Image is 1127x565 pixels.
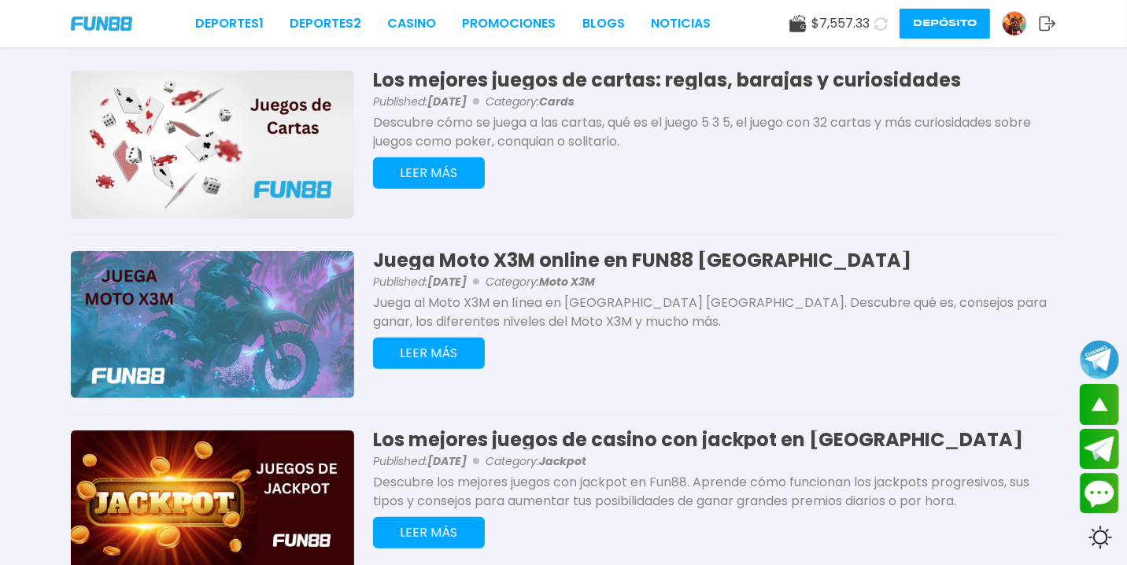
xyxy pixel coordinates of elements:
[373,251,1056,270] h3: Juega Moto X3M online en FUN88 [GEOGRAPHIC_DATA]
[1003,12,1026,35] img: Avatar
[71,71,354,219] img: Los mejores juegos de cartas: reglas, barajas y curiosidades
[486,96,575,107] span: Category:
[373,113,1056,151] p: Descubre cómo se juega a las cartas, qué es el juego 5 3 5, el juego con 32 cartas y más curiosid...
[195,14,264,33] a: Deportes1
[539,453,586,469] b: Jackpot
[486,456,586,467] span: Category:
[539,274,595,290] b: Moto X3M
[71,251,354,399] img: Juega Moto X3M online en FUN88 México
[373,276,467,287] span: Published:
[651,14,711,33] a: NOTICIAS
[373,456,467,467] span: Published:
[1080,518,1119,557] div: Switch theme
[1080,429,1119,470] button: Join telegram
[1080,473,1119,514] button: Contact customer service
[427,274,467,290] b: [DATE]
[373,157,485,189] button: LEER MÁS
[1080,339,1119,380] button: Join telegram channel
[373,294,1056,331] p: Juega al Moto X3M en línea en [GEOGRAPHIC_DATA] [GEOGRAPHIC_DATA]. Descubre qué es, consejos para...
[539,94,575,109] b: Cards
[373,473,1056,511] p: Descubre los mejores juegos con jackpot en Fun88. Aprende cómo funcionan los jackpots progresivos...
[373,517,485,548] button: LEER MÁS
[1080,384,1119,425] button: scroll up
[71,17,132,30] img: Company Logo
[811,14,870,33] span: $ 7,557.33
[582,14,625,33] a: BLOGS
[373,96,467,107] span: Published:
[486,276,595,287] span: Category:
[373,430,1056,449] h3: Los mejores juegos de casino con jackpot en [GEOGRAPHIC_DATA]
[463,14,556,33] a: Promociones
[290,14,361,33] a: Deportes2
[427,94,467,109] b: [DATE]
[900,9,990,39] button: Depósito
[373,71,1056,90] h3: Los mejores juegos de cartas: reglas, barajas y curiosidades
[373,338,485,369] button: LEER MÁS
[427,453,467,469] b: [DATE]
[387,14,436,33] a: CASINO
[1002,11,1039,36] a: Avatar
